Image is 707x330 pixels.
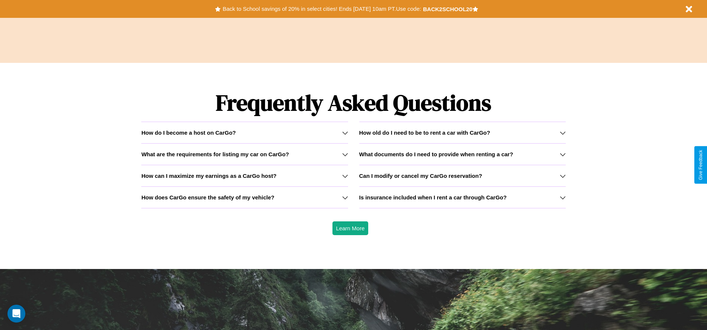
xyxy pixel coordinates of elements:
[359,173,482,179] h3: Can I modify or cancel my CarGo reservation?
[359,129,490,136] h3: How old do I need to be to rent a car with CarGo?
[141,84,565,122] h1: Frequently Asked Questions
[698,150,703,180] div: Give Feedback
[423,6,473,12] b: BACK2SCHOOL20
[141,151,289,157] h3: What are the requirements for listing my car on CarGo?
[141,129,236,136] h3: How do I become a host on CarGo?
[332,221,369,235] button: Learn More
[221,4,423,14] button: Back to School savings of 20% in select cities! Ends [DATE] 10am PT.Use code:
[359,194,507,201] h3: Is insurance included when I rent a car through CarGo?
[7,305,25,323] div: Open Intercom Messenger
[141,194,274,201] h3: How does CarGo ensure the safety of my vehicle?
[359,151,513,157] h3: What documents do I need to provide when renting a car?
[141,173,277,179] h3: How can I maximize my earnings as a CarGo host?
